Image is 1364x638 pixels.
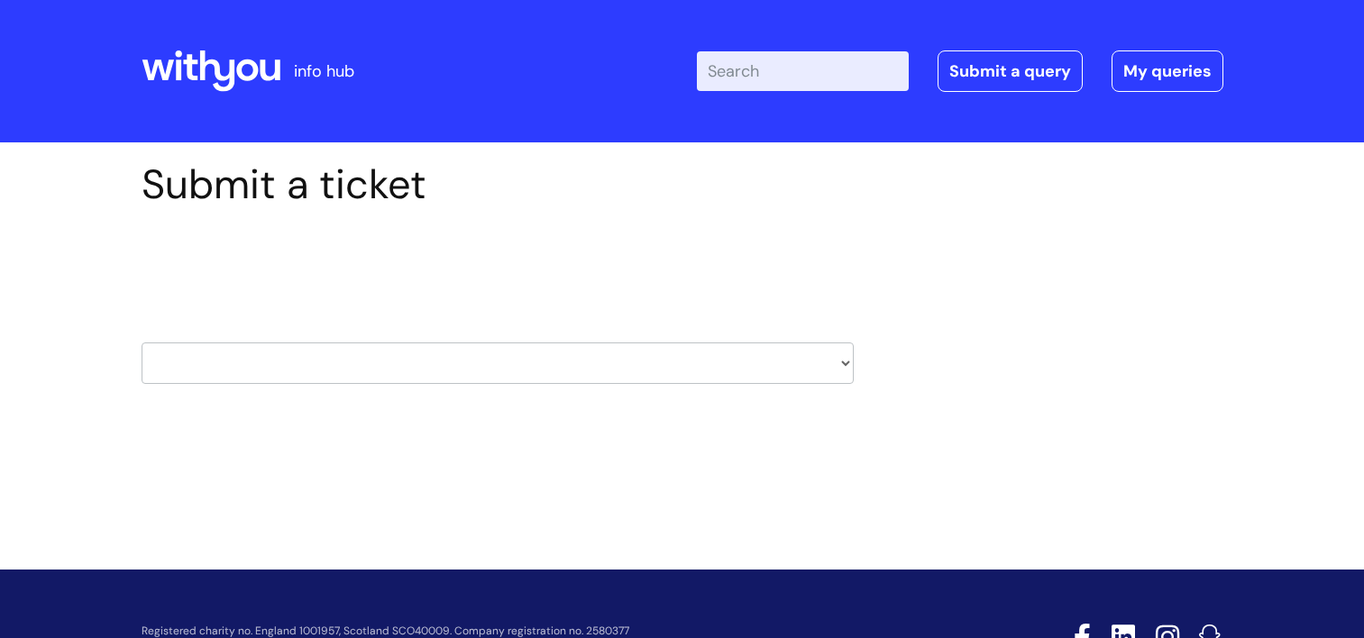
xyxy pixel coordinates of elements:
h1: Submit a ticket [142,160,854,209]
a: My queries [1112,50,1223,92]
a: Submit a query [938,50,1083,92]
h2: Select issue type [142,251,854,284]
input: Search [697,51,909,91]
p: info hub [294,57,354,86]
p: Registered charity no. England 1001957, Scotland SCO40009. Company registration no. 2580377 [142,625,946,637]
